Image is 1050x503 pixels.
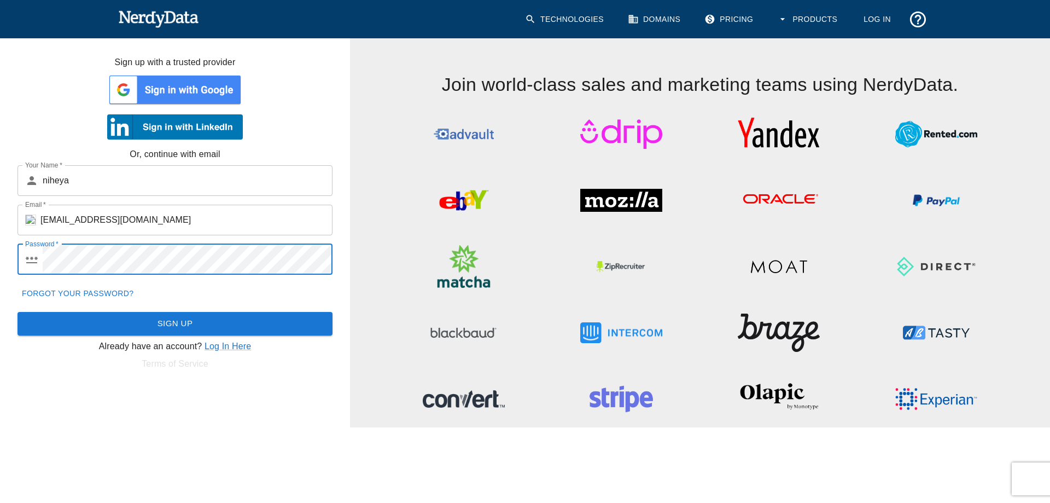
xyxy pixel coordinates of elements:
[771,5,846,33] button: Products
[580,308,662,357] img: Intercom
[738,109,820,159] img: Yandex
[895,176,977,225] img: PayPal
[895,109,977,159] img: Rented
[904,5,932,33] button: Support and Documentation
[738,176,820,225] img: Oracle
[895,308,977,357] img: ABTasty
[142,359,208,368] a: Terms of Service
[25,160,62,170] label: Your Name
[738,242,820,291] img: Moat
[895,242,977,291] img: Direct
[423,374,505,424] img: Convert
[423,308,505,357] img: Blackbaud
[895,374,977,424] img: Experian
[580,109,662,159] img: Drip
[855,5,900,33] a: Log In
[17,312,332,335] button: Sign Up
[580,176,662,225] img: Mozilla
[621,5,689,33] a: Domains
[738,308,820,357] img: Braze
[518,5,612,33] a: Technologies
[205,342,251,351] a: Log In Here
[698,5,762,33] a: Pricing
[423,176,505,225] img: eBay
[25,200,46,209] label: Email
[17,284,138,304] a: Forgot your password?
[738,374,820,424] img: Olapic
[25,215,36,226] img: futurejs.com icon
[423,242,505,291] img: Matcha
[25,239,59,248] label: Password
[385,38,1015,96] h4: Join world-class sales and marketing teams using NerdyData.
[423,109,505,159] img: Advault
[580,242,662,291] img: ZipRecruiter
[118,8,199,30] img: NerdyData.com
[580,374,662,424] img: Stripe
